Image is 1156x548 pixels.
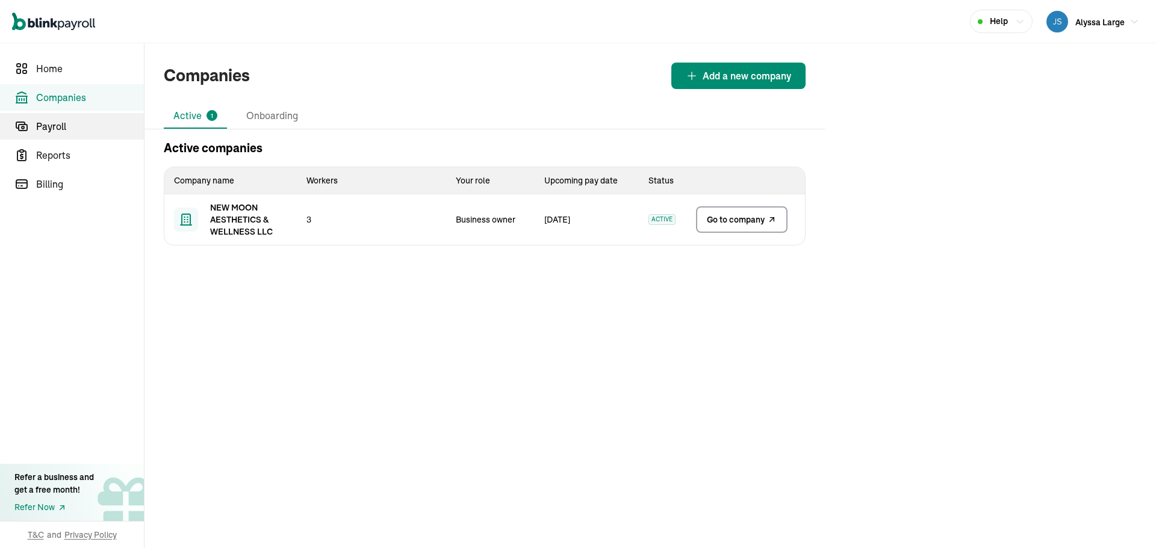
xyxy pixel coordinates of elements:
[970,10,1033,33] button: Help
[648,214,676,225] span: ACTIVE
[237,103,308,129] li: Onboarding
[1075,17,1125,28] span: Alyssa Large
[535,194,639,245] td: [DATE]
[639,167,691,194] th: Status
[36,148,144,162] span: Reports
[164,103,227,129] li: Active
[703,69,791,83] span: Add a new company
[36,177,144,191] span: Billing
[14,501,94,514] a: Refer Now
[164,63,250,88] h1: Companies
[446,167,535,194] th: Your role
[36,61,144,76] span: Home
[671,63,806,89] button: Add a new company
[990,15,1008,28] span: Help
[707,214,765,226] span: Go to company
[28,529,44,541] span: T&C
[297,194,446,245] td: 3
[1042,8,1144,35] button: Alyssa Large
[164,167,297,194] th: Company name
[535,167,639,194] th: Upcoming pay date
[12,4,95,39] nav: Global
[36,119,144,134] span: Payroll
[64,529,117,541] span: Privacy Policy
[1096,490,1156,548] iframe: Chat Widget
[210,202,287,238] span: NEW MOON AESTHETICS & WELLNESS LLC
[211,111,213,120] span: 1
[14,471,94,496] div: Refer a business and get a free month!
[36,90,144,105] span: Companies
[446,194,535,245] td: Business owner
[47,529,61,541] span: and
[164,139,263,157] h2: Active companies
[696,206,788,233] a: Go to company
[297,167,446,194] th: Workers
